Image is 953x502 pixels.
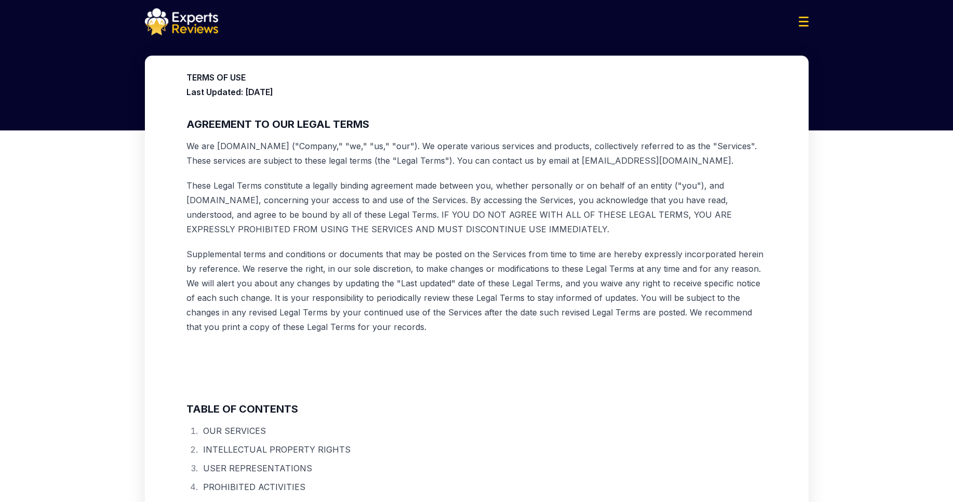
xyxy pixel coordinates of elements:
img: logo [145,8,218,35]
li: INTELLECTUAL PROPERTY RIGHTS [200,442,767,457]
p: These Legal Terms constitute a legally binding agreement made between you, whether personally or ... [186,178,767,236]
p: Supplemental terms and conditions or documents that may be posted on the Services from time to ti... [186,247,767,334]
p: We are [DOMAIN_NAME] ("Company," "we," "us," "our"). We operate various services and products, co... [186,139,767,168]
li: USER REPRESENTATIONS [200,461,767,475]
img: Menu Icon [799,17,809,27]
li: PROHIBITED ACTIVITIES [200,480,767,494]
strong: AGREEMENT TO OUR LEGAL TERMS [186,118,369,130]
strong: TERMS OF USE [186,72,246,83]
li: OUR SERVICES [200,424,767,438]
strong: TABLE OF CONTENTS [186,403,298,415]
strong: Last Updated: [DATE] [186,87,273,97]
